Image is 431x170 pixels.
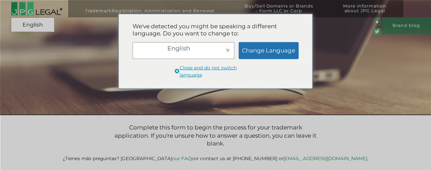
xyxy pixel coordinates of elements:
[180,64,257,79] span: Close and do not switch language
[344,8,385,13] font: about JPG Legal
[180,64,237,78] font: Close and do not switch language
[232,4,326,21] a: Buy/Sell Domains or Brands– Form LLC or Corp
[11,2,63,16] img: 2016-logo-black-letters-3-r.png
[330,4,399,21] a: More informationabout JPG Legal
[194,156,283,161] font: or contact us at [PHONE_NUMBER] or
[112,8,214,13] font: Registration, Administration and Renewal
[174,68,180,76] span: Close and do not switch language
[367,156,368,161] font: .
[256,8,302,13] font: – Form LLC or Corp
[245,3,313,9] font: Buy/Sell Domains or Brands
[373,18,381,26] img: glyph-logo_May2016-green3-90.png
[343,3,386,9] font: More information
[167,45,190,52] font: English
[22,21,43,28] font: English
[392,23,420,28] font: Brand blog
[133,22,277,37] font: We've detected you might be speaking a different language. Do you want to change to:
[373,28,381,35] img: Twitter_Social_Icon_Rounded_Square_Color-mid-green3-90.png
[73,4,227,21] a: TrademarkRegistration, Administration and Renewal
[174,64,257,80] a: Close and do not switch language
[382,17,431,35] a: Brand blog
[242,47,295,53] font: Change Language
[13,19,52,31] a: English
[63,156,172,161] font: ¿Tienes más preguntas? [GEOGRAPHIC_DATA]
[283,156,367,161] a: [EMAIL_ADDRESS][DOMAIN_NAME]
[85,8,111,13] font: Trademark
[172,156,194,161] a: our FAQs
[238,42,298,59] a: Change Language
[114,124,317,147] font: Complete this form to begin the process for your trademark application. If you're unsure how to a...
